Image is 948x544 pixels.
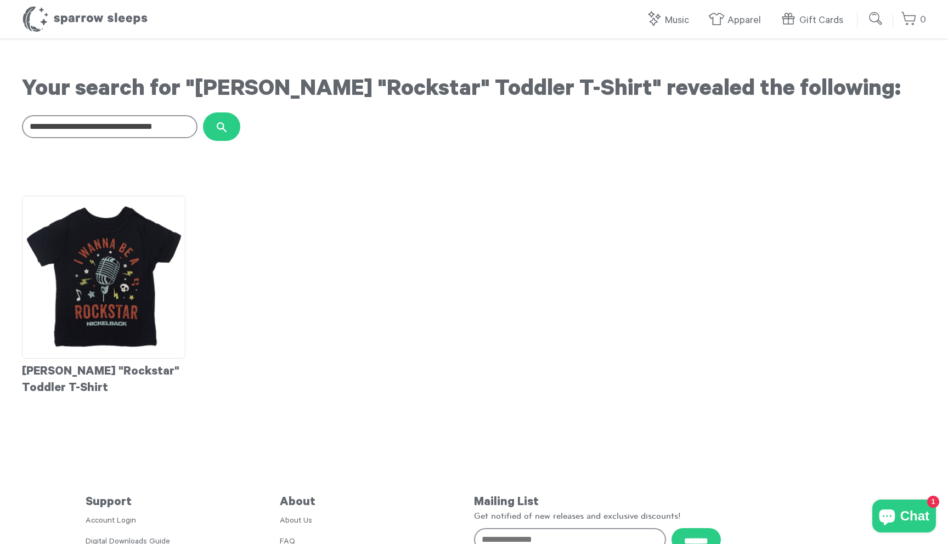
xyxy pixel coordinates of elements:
[646,9,695,32] a: Music
[869,500,939,535] inbox-online-store-chat: Shopify online store chat
[86,517,136,526] a: Account Login
[22,196,185,398] a: [PERSON_NAME] "Rockstar" Toddler T-Shirt
[22,5,148,33] h1: Sparrow Sleeps
[86,496,280,510] h5: Support
[708,9,766,32] a: Apparel
[22,196,185,359] img: Nickelback-RockstarToddlerT-shirt_grande.jpg
[865,8,887,30] input: Submit
[780,9,849,32] a: Gift Cards
[22,359,185,397] div: [PERSON_NAME] "Rockstar" Toddler T-Shirt
[22,77,926,105] h1: Your search for "[PERSON_NAME] "Rockstar" Toddler T-Shirt" revealed the following:
[280,496,474,510] h5: About
[474,510,862,522] p: Get notified of new releases and exclusive discounts!
[901,8,926,32] a: 0
[474,496,862,510] h5: Mailing List
[280,517,312,526] a: About Us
